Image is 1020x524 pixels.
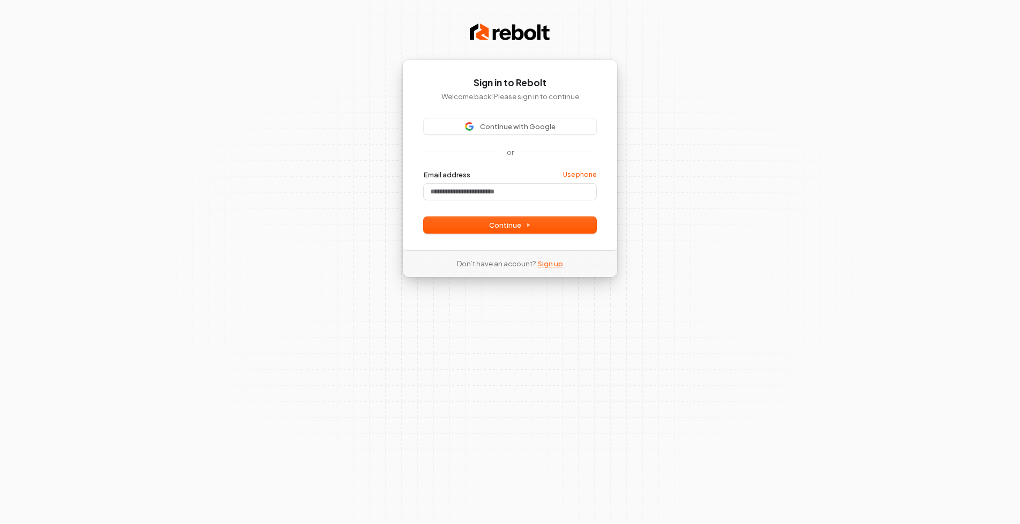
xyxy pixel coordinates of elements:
[424,118,596,134] button: Sign in with GoogleContinue with Google
[424,217,596,233] button: Continue
[480,122,556,131] span: Continue with Google
[424,92,596,101] p: Welcome back! Please sign in to continue
[563,170,596,179] a: Use phone
[424,77,596,89] h1: Sign in to Rebolt
[424,170,470,179] label: Email address
[507,147,514,157] p: or
[538,259,563,268] a: Sign up
[465,122,474,131] img: Sign in with Google
[489,220,531,230] span: Continue
[470,21,550,43] img: Rebolt Logo
[457,259,536,268] span: Don’t have an account?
